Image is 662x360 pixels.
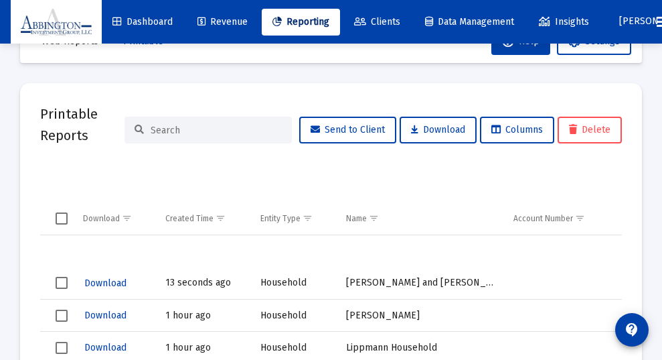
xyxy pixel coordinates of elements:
[272,16,329,27] span: Reporting
[56,213,68,225] div: Select all
[603,8,646,35] button: [PERSON_NAME]
[502,36,540,47] span: Help
[558,117,622,143] button: Delete
[112,16,173,27] span: Dashboard
[343,9,411,36] a: Clients
[337,267,504,300] td: [PERSON_NAME] and [PERSON_NAME]
[165,213,214,224] div: Created Time
[311,124,385,135] span: Send to Client
[504,202,614,235] td: Column Account Number
[569,124,610,135] span: Delete
[369,213,379,223] span: Show filter options for column 'Name'
[346,213,367,224] div: Name
[21,9,92,36] img: Dashboard
[480,117,554,143] button: Columns
[539,16,589,27] span: Insights
[400,117,477,143] button: Download
[151,125,282,136] input: Search
[84,342,127,353] span: Download
[83,338,128,357] button: Download
[83,306,128,325] button: Download
[216,213,226,223] span: Show filter options for column 'Created Time'
[56,310,68,322] div: Select row
[528,9,600,36] a: Insights
[187,9,258,36] a: Revenue
[260,213,301,224] div: Entity Type
[40,103,125,146] h2: Printable Reports
[425,16,514,27] span: Data Management
[197,16,248,27] span: Revenue
[411,124,465,135] span: Download
[354,16,400,27] span: Clients
[624,322,640,338] mat-icon: contact_support
[83,213,120,224] div: Download
[299,117,396,143] button: Send to Client
[156,202,251,235] td: Column Created Time
[251,267,337,300] td: Household
[156,300,251,332] td: 1 hour ago
[84,310,127,321] span: Download
[84,278,127,289] span: Download
[262,9,340,36] a: Reporting
[337,202,504,235] td: Column Name
[102,9,183,36] a: Dashboard
[122,213,132,223] span: Show filter options for column 'Download'
[74,202,156,235] td: Column Download
[83,274,128,293] button: Download
[56,277,68,289] div: Select row
[303,213,313,223] span: Show filter options for column 'Entity Type'
[513,213,573,224] div: Account Number
[251,202,337,235] td: Column Entity Type
[251,300,337,332] td: Household
[156,267,251,300] td: 13 seconds ago
[337,300,504,332] td: [PERSON_NAME]
[414,9,525,36] a: Data Management
[575,213,585,223] span: Show filter options for column 'Account Number'
[491,124,543,135] span: Columns
[56,342,68,354] div: Select row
